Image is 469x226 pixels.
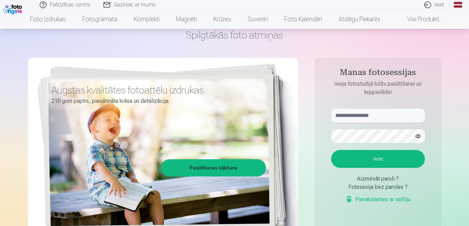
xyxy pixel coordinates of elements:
div: Fotosesija bez paroles ? [331,183,425,191]
a: Pierakstieties ar selfiju [346,195,410,204]
h4: Manas fotosessijas [324,67,432,80]
button: Ieiet [331,150,425,168]
a: Pasūtīšanas sākšana [162,160,265,175]
img: /fa1 [3,3,24,14]
h1: Spilgtākās foto atmiņas [28,29,441,41]
a: Foto izdrukas [22,10,74,29]
h3: Augstas kvalitātes fotoattēlu izdrukas [51,84,261,96]
a: Foto kalendāri [276,10,330,29]
a: Atslēgu piekariņi [330,10,388,29]
a: Visi produkti [388,10,447,29]
p: Ieeja fotostudijā bilžu pasūtīšanai un lejupielādei [324,80,432,96]
div: Aizmirsāt paroli ? [331,175,425,183]
p: 210 gsm papīrs, piesātināta krāsa un detalizācija [51,96,261,106]
a: Komplekti [125,10,168,29]
a: Fotogrāmata [74,10,125,29]
a: Krūzes [205,10,239,29]
a: Suvenīri [239,10,276,29]
a: Magnēti [168,10,205,29]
